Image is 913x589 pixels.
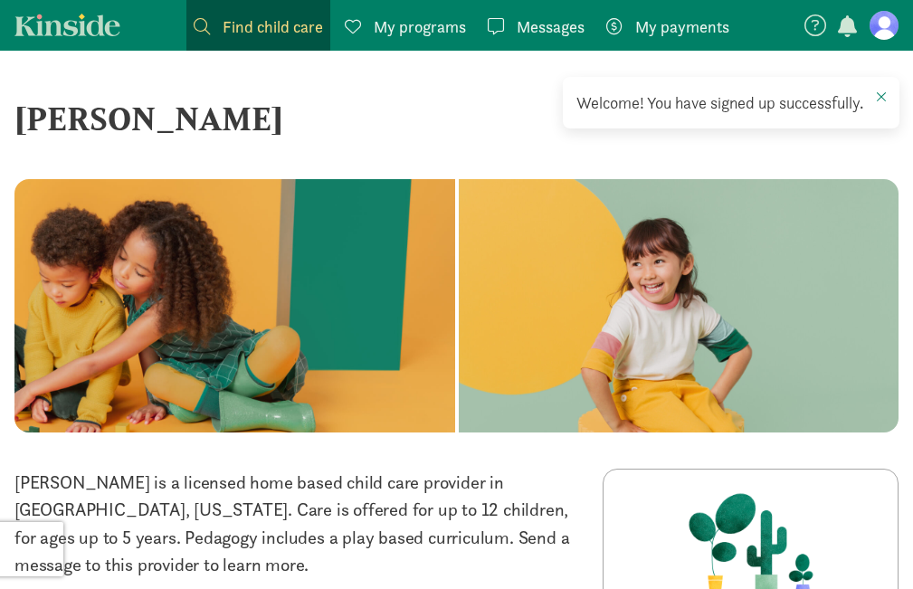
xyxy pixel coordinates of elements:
[374,14,466,39] span: My programs
[576,90,886,115] div: Welcome! You have signed up successfully.
[223,14,323,39] span: Find child care
[14,94,899,143] div: [PERSON_NAME]
[14,469,581,579] p: [PERSON_NAME] is a licensed home based child care provider in [GEOGRAPHIC_DATA], [US_STATE]. Care...
[635,14,729,39] span: My payments
[14,14,120,36] a: Kinside
[517,14,585,39] span: Messages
